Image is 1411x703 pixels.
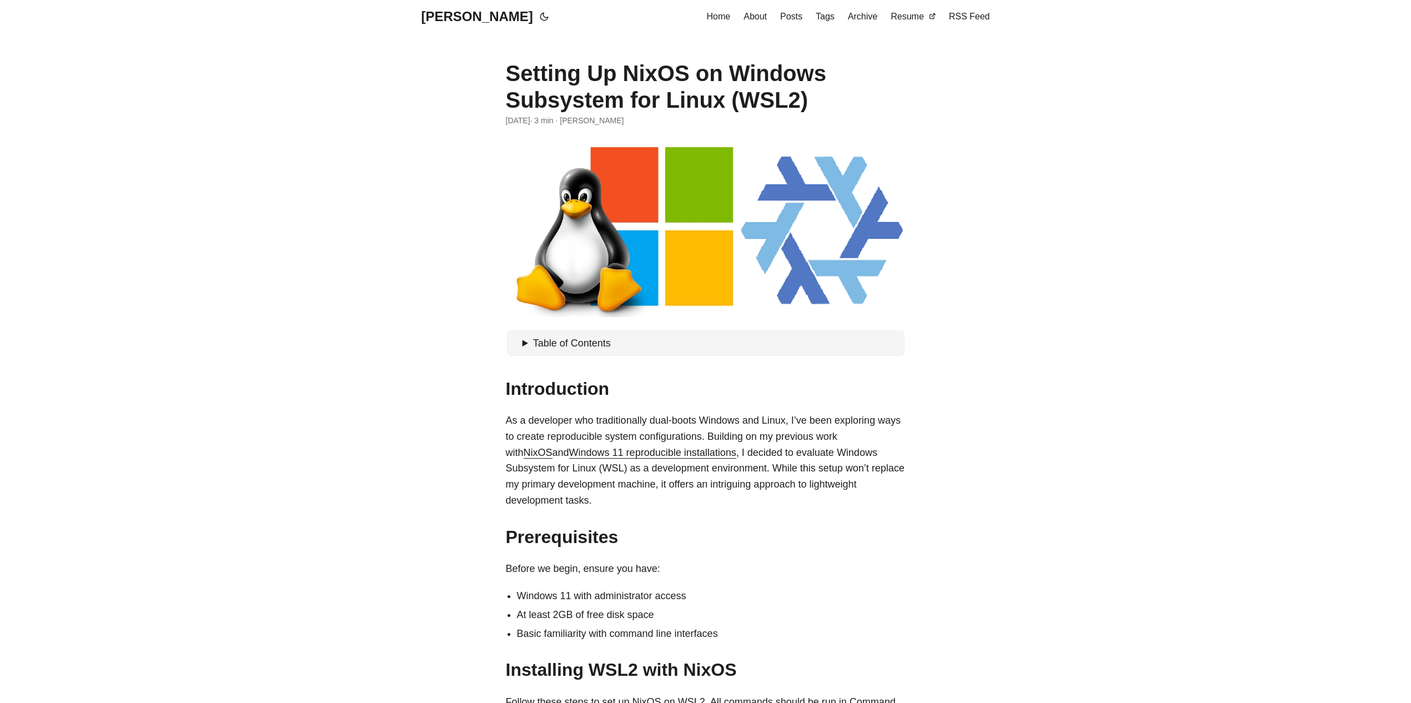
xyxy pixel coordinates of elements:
span: RSS Feed [949,12,990,21]
a: NixOS [524,447,553,458]
span: Archive [848,12,877,21]
span: 2024-12-17 21:31:58 -0500 -0500 [506,114,530,127]
a: Windows 11 reproducible installations [569,447,736,458]
span: Posts [780,12,802,21]
li: Windows 11 with administrator access [517,588,906,604]
summary: Table of Contents [523,335,900,351]
h1: Setting Up NixOS on Windows Subsystem for Linux (WSL2) [506,60,906,113]
span: Table of Contents [533,338,611,349]
h2: Introduction [506,378,906,399]
li: At least 2GB of free disk space [517,607,906,623]
span: Resume [891,12,924,21]
h2: Installing WSL2 with NixOS [506,659,906,680]
span: Home [707,12,731,21]
div: · 3 min · [PERSON_NAME] [506,114,906,127]
h2: Prerequisites [506,526,906,548]
li: Basic familiarity with command line interfaces [517,626,906,642]
p: Before we begin, ensure you have: [506,561,906,577]
span: Tags [816,12,835,21]
span: About [744,12,767,21]
p: As a developer who traditionally dual-boots Windows and Linux, I’ve been exploring ways to create... [506,413,906,509]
